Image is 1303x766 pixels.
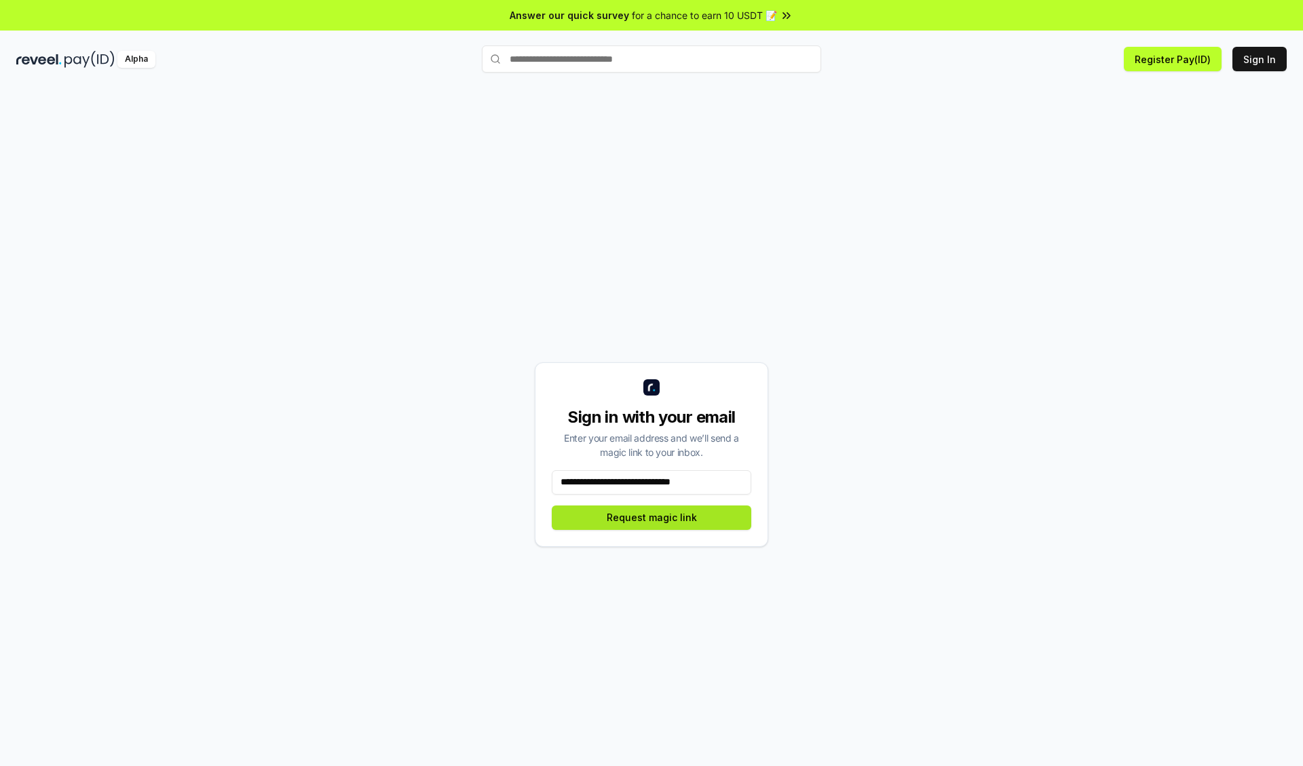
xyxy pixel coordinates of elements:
button: Request magic link [552,505,751,530]
span: Answer our quick survey [510,8,629,22]
button: Register Pay(ID) [1124,47,1222,71]
div: Sign in with your email [552,406,751,428]
span: for a chance to earn 10 USDT 📝 [632,8,777,22]
button: Sign In [1232,47,1287,71]
img: reveel_dark [16,51,62,68]
div: Alpha [117,51,155,68]
div: Enter your email address and we’ll send a magic link to your inbox. [552,431,751,459]
img: pay_id [64,51,115,68]
img: logo_small [643,379,660,396]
